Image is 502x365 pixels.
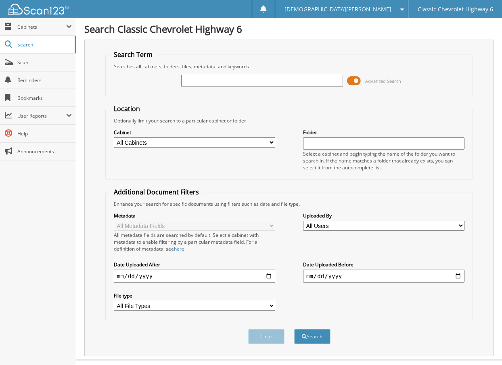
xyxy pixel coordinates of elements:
[365,78,401,84] span: Advanced Search
[17,95,72,101] span: Bookmarks
[114,270,275,283] input: start
[248,329,284,344] button: Clear
[294,329,330,344] button: Search
[17,148,72,155] span: Announcements
[114,129,275,136] label: Cabinet
[110,117,469,124] div: Optionally limit your search to a particular cabinet or folder
[303,150,464,171] div: Select a cabinet and begin typing the name of the folder you want to search in. If the name match...
[84,22,494,36] h1: Search Classic Chevrolet Highway 6
[17,130,72,137] span: Help
[174,245,184,252] a: here
[284,7,391,12] span: [DEMOGRAPHIC_DATA][PERSON_NAME]
[303,129,464,136] label: Folder
[110,200,469,207] div: Enhance your search for specific documents using filters such as date and file type.
[17,77,72,84] span: Reminders
[17,41,71,48] span: Search
[114,261,275,268] label: Date Uploaded After
[418,7,493,12] span: Classic Chevrolet Highway 6
[303,212,464,219] label: Uploaded By
[110,50,157,59] legend: Search Term
[17,23,66,30] span: Cabinets
[114,212,275,219] label: Metadata
[303,261,464,268] label: Date Uploaded Before
[17,112,66,119] span: User Reports
[8,4,69,15] img: scan123-logo-white.svg
[110,63,469,70] div: Searches all cabinets, folders, files, metadata, and keywords
[114,232,275,252] div: All metadata fields are searched by default. Select a cabinet with metadata to enable filtering b...
[110,104,144,113] legend: Location
[114,292,275,299] label: File type
[303,270,464,283] input: end
[110,188,203,196] legend: Additional Document Filters
[17,59,72,66] span: Scan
